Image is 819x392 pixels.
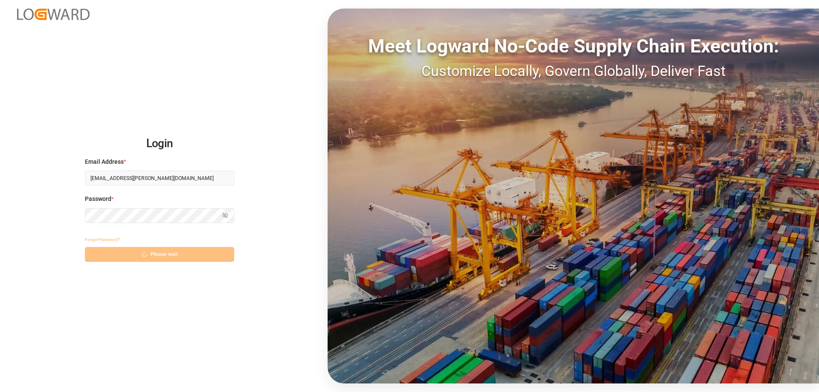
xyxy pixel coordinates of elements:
span: Password [85,195,111,203]
span: Email Address [85,157,124,166]
img: Logward_new_orange.png [17,9,90,20]
div: Meet Logward No-Code Supply Chain Execution: [328,32,819,60]
input: Enter your email [85,171,234,186]
div: Customize Locally, Govern Globally, Deliver Fast [328,60,819,82]
h2: Login [85,130,234,157]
